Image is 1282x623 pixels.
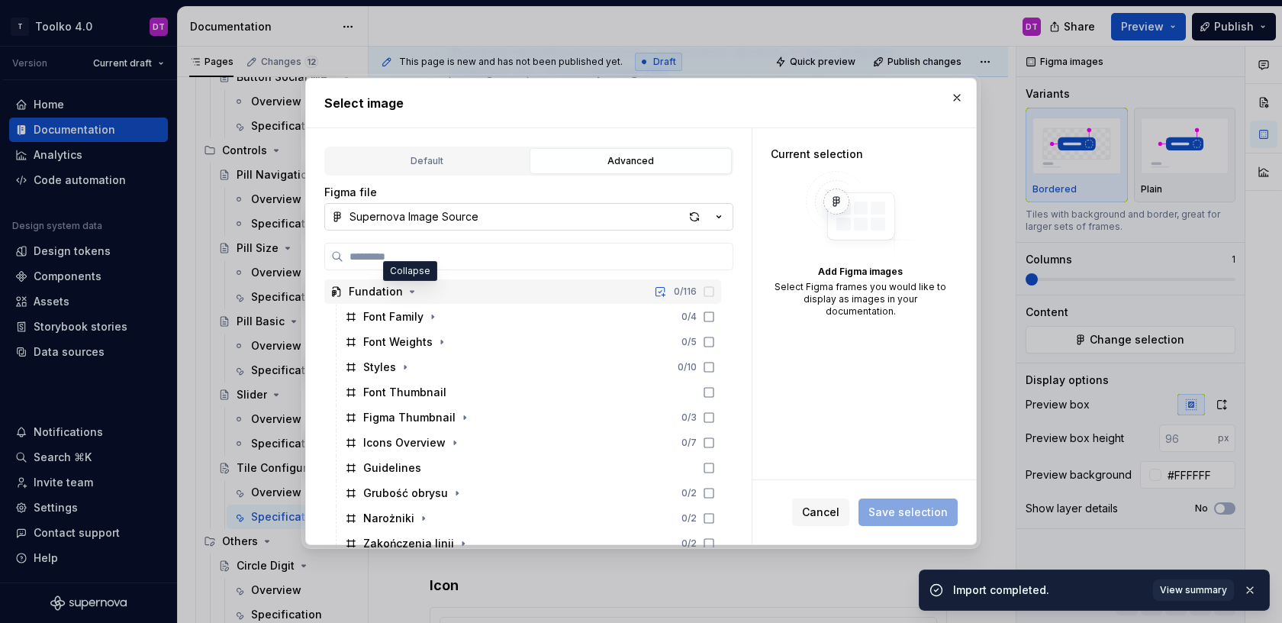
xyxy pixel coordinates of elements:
[953,583,1144,598] div: Import completed.
[771,266,950,278] div: Add Figma images
[363,385,446,400] div: Font Thumbnail
[681,487,697,499] div: 0 / 2
[363,334,433,350] div: Font Weights
[535,153,726,169] div: Advanced
[363,360,396,375] div: Styles
[363,435,446,450] div: Icons Overview
[678,361,697,373] div: 0 / 10
[383,261,437,281] div: Collapse
[681,311,697,323] div: 0 / 4
[681,537,697,550] div: 0 / 2
[363,309,424,324] div: Font Family
[674,286,697,298] div: 0 / 116
[363,410,456,425] div: Figma Thumbnail
[363,486,448,501] div: Grubość obrysu
[771,147,950,162] div: Current selection
[324,94,958,112] h2: Select image
[681,437,697,449] div: 0 / 7
[349,209,478,224] div: Supernova Image Source
[324,185,377,200] label: Figma file
[681,412,697,424] div: 0 / 3
[331,153,523,169] div: Default
[1153,579,1234,601] button: View summary
[681,512,697,525] div: 0 / 2
[792,499,849,526] button: Cancel
[802,505,839,520] span: Cancel
[349,284,403,299] div: Fundation
[363,511,414,526] div: Narożniki
[771,281,950,318] div: Select Figma frames you would like to display as images in your documentation.
[363,536,454,551] div: Zakończenia linii
[681,336,697,348] div: 0 / 5
[363,460,421,476] div: Guidelines
[324,203,733,231] button: Supernova Image Source
[1160,584,1227,596] span: View summary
